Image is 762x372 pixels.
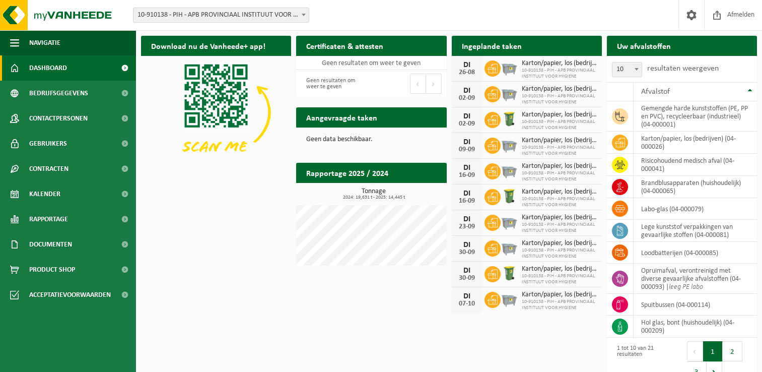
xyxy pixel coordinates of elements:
span: Documenten [29,232,72,257]
img: Download de VHEPlus App [141,56,291,169]
span: Contracten [29,156,68,181]
span: Karton/papier, los (bedrijven) [522,239,597,247]
div: DI [457,190,477,198]
img: WB-0240-HPE-GN-50 [501,265,518,282]
img: WB-2500-GAL-GY-01 [501,59,518,76]
span: 10-910138 - PIH - APB PROVINCIAAL INSTITUUT VOOR HYGIENE - ANTWERPEN [133,8,309,23]
a: Bekijk rapportage [372,182,446,203]
td: karton/papier, los (bedrijven) (04-000026) [634,132,757,154]
div: DI [457,215,477,223]
td: lege kunststof verpakkingen van gevaarlijke stoffen (04-000081) [634,220,757,242]
h3: Tonnage [301,188,446,200]
span: Rapportage [29,207,68,232]
button: Previous [687,341,703,361]
span: Karton/papier, los (bedrijven) [522,85,597,93]
td: Geen resultaten om weer te geven [296,56,446,70]
img: WB-2500-GAL-GY-01 [501,290,518,307]
div: 23-09 [457,223,477,230]
span: Navigatie [29,30,60,55]
div: 07-10 [457,300,477,307]
span: Karton/papier, los (bedrijven) [522,291,597,299]
span: Gebruikers [29,131,67,156]
div: DI [457,138,477,146]
td: labo-glas (04-000079) [634,198,757,220]
h2: Download nu de Vanheede+ app! [141,36,275,55]
label: resultaten weergeven [647,65,719,73]
div: 02-09 [457,120,477,128]
span: 10-910138 - PIH - APB PROVINCIAAL INSTITUUT VOOR HYGIENE [522,247,597,260]
span: 10-910138 - PIH - APB PROVINCIAAL INSTITUUT VOOR HYGIENE [522,119,597,131]
h2: Aangevraagde taken [296,107,387,127]
div: 30-09 [457,249,477,256]
img: WB-2500-GAL-GY-01 [501,239,518,256]
span: Karton/papier, los (bedrijven) [522,162,597,170]
td: risicohoudend medisch afval (04-000041) [634,154,757,176]
div: DI [457,112,477,120]
div: 26-08 [457,69,477,76]
div: DI [457,241,477,249]
span: 10-910138 - PIH - APB PROVINCIAAL INSTITUUT VOOR HYGIENE [522,145,597,157]
button: Previous [410,74,426,94]
img: WB-2500-GAL-GY-01 [501,85,518,102]
span: 10-910138 - PIH - APB PROVINCIAAL INSTITUUT VOOR HYGIENE [522,299,597,311]
span: 2024: 19,631 t - 2025: 14,445 t [301,195,446,200]
h2: Rapportage 2025 / 2024 [296,163,398,182]
td: spuitbussen (04-000114) [634,294,757,316]
div: 02-09 [457,95,477,102]
td: opruimafval, verontreinigd met diverse gevaarlijke afvalstoffen (04-000093) | [634,264,757,294]
span: Karton/papier, los (bedrijven) [522,111,597,119]
button: Next [426,74,442,94]
span: Dashboard [29,55,67,81]
div: DI [457,61,477,69]
span: 10 [612,63,642,77]
p: Geen data beschikbaar. [306,136,436,143]
div: DI [457,87,477,95]
span: Karton/papier, los (bedrijven) [522,137,597,145]
span: Bedrijfsgegevens [29,81,88,106]
span: Kalender [29,181,60,207]
span: Karton/papier, los (bedrijven) [522,188,597,196]
h2: Certificaten & attesten [296,36,393,55]
span: 10-910138 - PIH - APB PROVINCIAAL INSTITUUT VOOR HYGIENE - ANTWERPEN [133,8,309,22]
span: 10-910138 - PIH - APB PROVINCIAAL INSTITUUT VOOR HYGIENE [522,273,597,285]
div: DI [457,164,477,172]
img: WB-2500-GAL-GY-01 [501,136,518,153]
div: DI [457,267,477,275]
img: WB-0240-HPE-GN-50 [501,188,518,205]
img: WB-0240-HPE-GN-50 [501,110,518,128]
span: Contactpersonen [29,106,88,131]
span: Acceptatievoorwaarden [29,282,111,307]
span: 10-910138 - PIH - APB PROVINCIAAL INSTITUUT VOOR HYGIENE [522,93,597,105]
div: 16-09 [457,172,477,179]
span: Afvalstof [641,88,670,96]
div: 16-09 [457,198,477,205]
img: WB-2500-GAL-GY-01 [501,162,518,179]
button: 1 [703,341,723,361]
span: 10-910138 - PIH - APB PROVINCIAAL INSTITUUT VOOR HYGIENE [522,68,597,80]
span: 10-910138 - PIH - APB PROVINCIAAL INSTITUUT VOOR HYGIENE [522,170,597,182]
img: WB-2500-GAL-GY-01 [501,213,518,230]
div: DI [457,292,477,300]
td: hol glas, bont (huishoudelijk) (04-000209) [634,316,757,338]
button: 2 [723,341,742,361]
td: loodbatterijen (04-000085) [634,242,757,264]
td: gemengde harde kunststoffen (PE, PP en PVC), recycleerbaar (industrieel) (04-000001) [634,101,757,132]
span: Karton/papier, los (bedrijven) [522,214,597,222]
td: brandblusapparaten (huishoudelijk) (04-000065) [634,176,757,198]
div: 09-09 [457,146,477,153]
h2: Ingeplande taken [452,36,532,55]
i: leeg PE labo [669,283,703,291]
span: Karton/papier, los (bedrijven) [522,265,597,273]
div: Geen resultaten om weer te geven [301,73,366,95]
h2: Uw afvalstoffen [607,36,681,55]
div: 30-09 [457,275,477,282]
span: 10 [612,62,642,77]
span: Product Shop [29,257,75,282]
span: Karton/papier, los (bedrijven) [522,59,597,68]
span: 10-910138 - PIH - APB PROVINCIAAL INSTITUUT VOOR HYGIENE [522,196,597,208]
span: 10-910138 - PIH - APB PROVINCIAAL INSTITUUT VOOR HYGIENE [522,222,597,234]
